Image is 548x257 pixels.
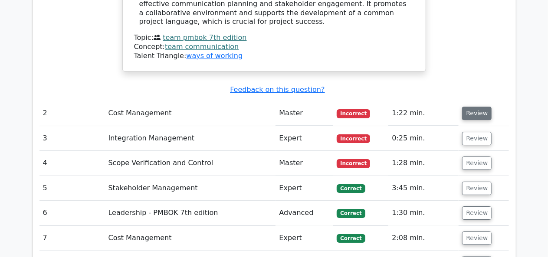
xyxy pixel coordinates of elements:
a: team pmbok 7th edition [163,33,246,42]
button: Review [462,231,492,245]
td: Advanced [276,201,333,225]
td: Expert [276,176,333,201]
td: 3 [39,126,105,151]
td: 0:25 min. [388,126,459,151]
div: Concept: [134,42,414,52]
button: Review [462,132,492,145]
a: ways of working [186,52,243,60]
span: Correct [337,184,365,193]
button: Review [462,156,492,170]
a: Feedback on this question? [230,85,325,94]
td: Master [276,101,333,126]
td: Stakeholder Management [105,176,276,201]
button: Review [462,182,492,195]
td: Master [276,151,333,176]
td: 5 [39,176,105,201]
td: 2:08 min. [388,226,459,250]
td: Integration Management [105,126,276,151]
td: 1:28 min. [388,151,459,176]
span: Correct [337,234,365,243]
td: 1:22 min. [388,101,459,126]
div: Topic: [134,33,414,42]
td: Expert [276,226,333,250]
td: 2 [39,101,105,126]
div: Talent Triangle: [134,33,414,60]
td: Leadership - PMBOK 7th edition [105,201,276,225]
td: Cost Management [105,226,276,250]
span: Incorrect [337,109,370,118]
button: Review [462,107,492,120]
button: Review [462,206,492,220]
span: Incorrect [337,159,370,168]
a: team communication [165,42,239,51]
td: 4 [39,151,105,176]
td: Cost Management [105,101,276,126]
span: Correct [337,209,365,218]
td: 7 [39,226,105,250]
td: Scope Verification and Control [105,151,276,176]
td: 1:30 min. [388,201,459,225]
td: Expert [276,126,333,151]
td: 3:45 min. [388,176,459,201]
span: Incorrect [337,134,370,143]
td: 6 [39,201,105,225]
